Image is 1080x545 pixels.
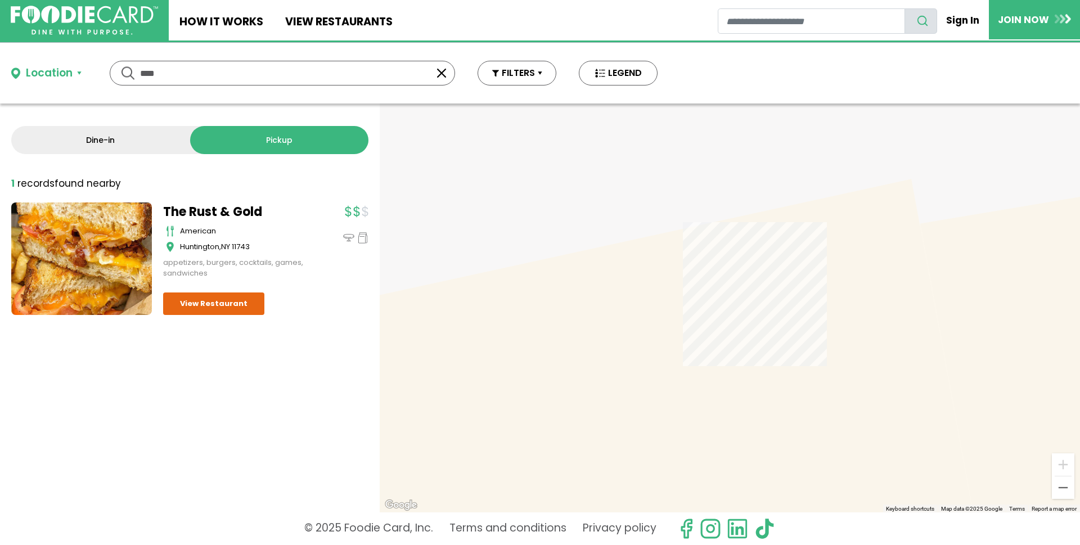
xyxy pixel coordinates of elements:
img: FoodieCard; Eat, Drink, Save, Donate [11,6,158,35]
button: LEGEND [579,61,658,85]
div: Location [26,65,73,82]
button: Keyboard shortcuts [886,505,934,513]
a: Terms [1009,506,1025,512]
img: cutlery_icon.svg [166,226,174,237]
a: Pickup [190,126,369,154]
button: search [904,8,937,34]
button: FILTERS [478,61,556,85]
span: 11743 [232,241,250,252]
div: , [180,241,304,253]
button: Zoom out [1052,476,1074,499]
img: dinein_icon.svg [343,232,354,244]
span: records [17,177,55,190]
a: Terms and conditions [449,518,566,539]
span: NY [221,241,230,252]
a: View Restaurant [163,292,264,315]
img: Google [382,498,420,512]
a: Dine-in [11,126,190,154]
div: appetizers, burgers, cocktails, games, sandwiches [163,257,304,279]
img: linkedin.svg [727,518,748,539]
button: Zoom in [1052,453,1074,476]
strong: 1 [11,177,15,190]
svg: check us out on facebook [676,518,697,539]
a: Privacy policy [583,518,656,539]
div: found nearby [11,177,121,191]
input: restaurant search [718,8,905,34]
a: Open this area in Google Maps (opens a new window) [382,498,420,512]
div: American [180,226,304,237]
button: Location [11,65,82,82]
img: map_icon.svg [166,241,174,253]
img: tiktok.svg [754,518,775,539]
a: Report a map error [1032,506,1077,512]
a: Sign In [937,8,989,33]
a: The Rust & Gold [163,202,304,221]
p: © 2025 Foodie Card, Inc. [304,518,433,539]
img: pickup_icon.svg [357,232,368,244]
span: Map data ©2025 Google [941,506,1002,512]
span: Huntington [180,241,219,252]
